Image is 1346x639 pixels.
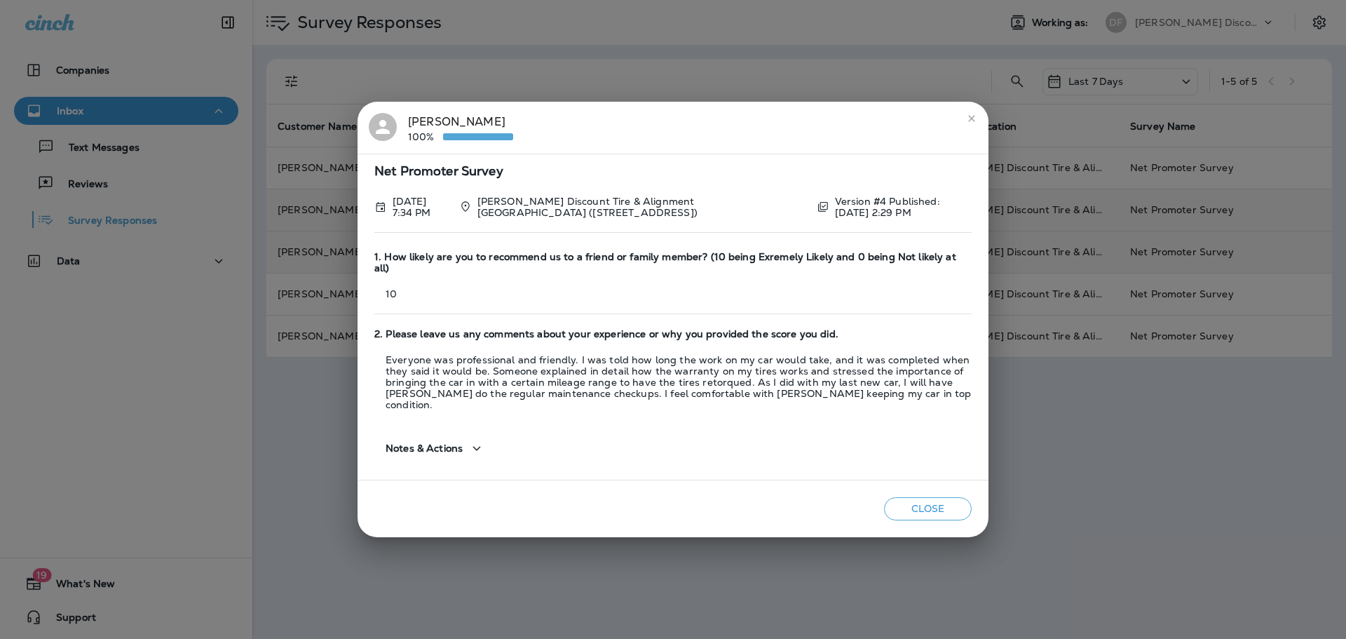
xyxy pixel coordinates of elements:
p: 10 [374,288,972,300]
p: Version #4 Published: [DATE] 2:29 PM [835,196,972,218]
button: Notes & Actions [374,429,496,469]
span: Notes & Actions [386,443,463,455]
p: [PERSON_NAME] Discount Tire & Alignment [GEOGRAPHIC_DATA] ([STREET_ADDRESS]) [477,196,805,218]
span: 2. Please leave us any comments about your experience or why you provided the score you did. [374,328,972,340]
div: [PERSON_NAME] [408,113,513,142]
p: Sep 6, 2025 7:34 PM [393,196,448,218]
button: close [960,107,983,130]
p: Everyone was professional and friendly. I was told how long the work on my car would take, and it... [374,354,972,410]
button: Close [884,497,972,520]
span: Net Promoter Survey [374,166,972,177]
p: 100% [408,131,443,142]
span: 1. How likely are you to recommend us to a friend or family member? (10 being Exremely Likely and... [374,251,972,275]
